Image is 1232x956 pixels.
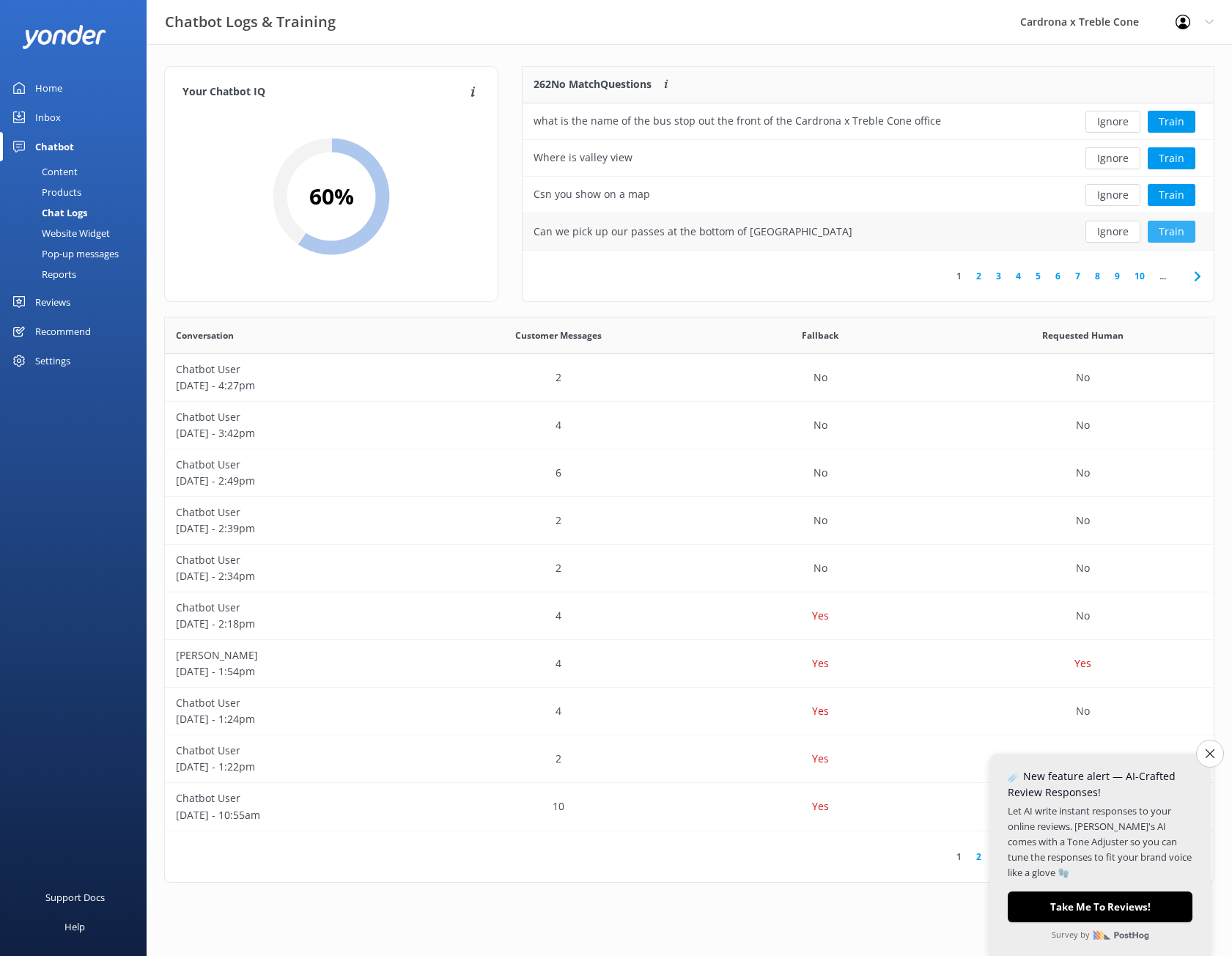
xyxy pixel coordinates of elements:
[9,264,147,284] a: Reports
[1028,269,1048,283] a: 5
[165,10,336,34] h3: Chatbot Logs & Training
[35,317,91,346] div: Recommend
[523,213,1214,250] div: row
[165,735,1214,783] div: row
[523,140,1214,177] div: row
[1148,184,1195,206] button: Train
[1076,369,1090,386] p: No
[176,663,416,680] p: [DATE] - 1:54pm
[1085,111,1140,133] button: Ignore
[176,409,416,425] p: Chatbot User
[35,73,62,103] div: Home
[1074,655,1091,672] p: Yes
[1048,269,1068,283] a: 6
[35,132,74,161] div: Chatbot
[534,76,652,92] p: 262 No Match Questions
[1152,269,1173,283] span: ...
[9,161,78,182] div: Content
[176,807,416,823] p: [DATE] - 10:55am
[176,378,416,394] p: [DATE] - 4:27pm
[534,224,852,240] div: Can we pick up our passes at the bottom of [GEOGRAPHIC_DATA]
[9,161,147,182] a: Content
[515,328,602,342] span: Customer Messages
[9,264,76,284] div: Reports
[1088,269,1107,283] a: 8
[176,568,416,584] p: [DATE] - 2:34pm
[814,560,827,576] p: No
[176,616,416,632] p: [DATE] - 2:18pm
[176,504,416,521] p: Chatbot User
[534,186,650,202] div: Csn you show on a map
[35,346,70,375] div: Settings
[165,592,1214,640] div: row
[812,798,829,815] p: Yes
[1085,184,1140,206] button: Ignore
[22,25,106,49] img: yonder-white-logo.png
[802,328,838,342] span: Fallback
[556,655,561,672] p: 4
[176,521,416,537] p: [DATE] - 2:39pm
[1148,147,1195,169] button: Train
[1076,703,1090,719] p: No
[165,545,1214,592] div: row
[1076,512,1090,529] p: No
[812,608,829,624] p: Yes
[165,783,1214,831] div: row
[814,369,827,386] p: No
[523,103,1214,140] div: row
[176,743,416,759] p: Chatbot User
[176,711,416,727] p: [DATE] - 1:24pm
[176,695,416,711] p: Chatbot User
[176,473,416,489] p: [DATE] - 2:49pm
[523,177,1214,213] div: row
[556,751,561,767] p: 2
[45,883,105,912] div: Support Docs
[9,243,119,264] div: Pop-up messages
[9,182,147,202] a: Products
[1148,221,1195,243] button: Train
[1008,269,1028,283] a: 4
[969,269,989,283] a: 2
[534,113,941,129] div: what is the name of the bus stop out the front of the Cardrona x Treble Cone office
[969,850,989,864] a: 2
[9,223,147,243] a: Website Widget
[176,647,416,663] p: [PERSON_NAME]
[556,369,561,386] p: 2
[1085,221,1140,243] button: Ignore
[556,560,561,576] p: 2
[165,497,1214,545] div: row
[176,361,416,378] p: Chatbot User
[814,465,827,481] p: No
[9,202,87,223] div: Chat Logs
[989,850,1008,864] a: 3
[9,223,110,243] div: Website Widget
[1107,269,1127,283] a: 9
[556,465,561,481] p: 6
[165,402,1214,449] div: row
[165,640,1214,688] div: row
[1042,328,1124,342] span: Requested Human
[309,179,354,214] h2: 60 %
[523,103,1214,250] div: grid
[1076,560,1090,576] p: No
[556,512,561,529] p: 2
[165,688,1214,735] div: row
[176,600,416,616] p: Chatbot User
[949,269,969,283] a: 1
[556,417,561,433] p: 4
[1085,147,1140,169] button: Ignore
[176,457,416,473] p: Chatbot User
[64,912,85,941] div: Help
[949,850,969,864] a: 1
[812,751,829,767] p: Yes
[1076,751,1090,767] p: No
[35,287,70,317] div: Reviews
[165,449,1214,497] div: row
[812,703,829,719] p: Yes
[176,552,416,568] p: Chatbot User
[182,84,466,100] h4: Your Chatbot IQ
[176,328,234,342] span: Conversation
[556,608,561,624] p: 4
[165,354,1214,402] div: row
[814,417,827,433] p: No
